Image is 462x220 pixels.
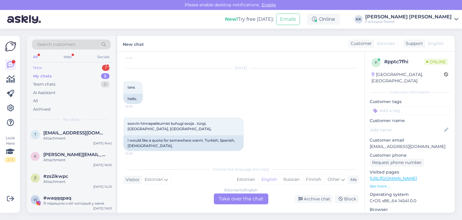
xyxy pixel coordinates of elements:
[365,14,452,19] div: [PERSON_NAME] [PERSON_NAME]
[370,159,424,167] div: Request phone number
[377,40,395,47] span: Estonian
[125,55,148,60] span: 12:38
[93,163,112,167] div: [DATE] 16:05
[371,71,444,84] div: [GEOGRAPHIC_DATA], [GEOGRAPHIC_DATA]
[365,19,452,24] div: Fantaasia Reisid
[43,157,112,163] div: Attachment
[370,90,450,95] div: Customer information
[5,157,16,162] div: 2 / 3
[403,40,423,47] div: Support
[33,197,37,202] span: w
[33,98,38,104] div: All
[125,104,148,109] span: 10:35
[307,14,340,25] div: Online
[370,106,450,115] input: Add a tag
[37,41,75,48] span: Search customers
[303,175,324,184] div: Finnish
[32,53,39,61] div: All
[33,106,51,112] div: Archived
[234,175,258,184] div: Estonian
[62,53,73,61] div: Web
[370,152,450,159] p: Customer phone
[33,65,42,71] div: New
[370,176,417,181] a: [URL][DOMAIN_NAME]
[43,174,68,179] span: #zs2ikwpc
[123,65,359,71] div: [DATE]
[225,16,238,22] b: New!
[43,130,106,136] span: tiina@koeru.edu.ee
[328,177,340,182] span: Other
[276,14,300,25] button: Emails
[34,132,36,137] span: t
[295,195,333,203] div: Archive chat
[102,65,109,71] div: 1
[63,117,79,122] span: My chats
[33,81,55,87] div: Team chats
[43,136,112,141] div: Attachment
[93,206,112,211] div: [DATE] 19:03
[384,58,424,65] div: # pptc7fhi
[370,169,450,175] p: Visited pages
[424,58,448,65] span: Online
[96,53,111,61] div: Socials
[370,198,450,204] p: CrOS x86_64 14541.0.0
[225,16,274,23] div: Try free [DATE]:
[93,141,112,146] div: [DATE] 16:42
[101,73,109,79] div: 5
[428,40,444,47] span: English
[370,206,450,213] p: Browser
[375,60,377,65] span: p
[43,201,112,206] div: Я перешлю счёт который у меня
[128,85,136,90] span: tere.
[123,39,144,48] label: New chat
[125,151,148,156] span: 10:36
[260,2,278,8] span: Enable
[370,137,450,143] p: Customer email
[123,94,143,104] div: hello.
[123,135,244,151] div: I would like a quote for somewhere warm. Turkish, Spanish, [DEMOGRAPHIC_DATA],
[370,143,450,150] p: [EMAIL_ADDRESS][DOMAIN_NAME]
[43,179,112,184] div: Attachment
[123,167,359,172] div: Choose the language and reply
[370,99,450,105] p: Customer tags
[370,127,443,133] input: Add name
[128,121,211,131] span: soovin hinnapakkumist kuhugi sooja . türgi, [GEOGRAPHIC_DATA], [GEOGRAPHIC_DATA],
[93,184,112,189] div: [DATE] 14:23
[145,176,163,183] span: Estonian
[348,40,372,47] div: Customer
[34,154,37,159] span: k
[43,152,106,157] span: krista.lants1981@gmail.com
[5,135,16,162] div: Look Here
[224,187,257,193] div: Estonian to English
[365,14,458,24] a: [PERSON_NAME] [PERSON_NAME]Fantaasia Reisid
[33,90,55,96] div: AI Assistant
[370,118,450,124] p: Customer name
[348,177,357,183] div: Me
[214,193,268,204] div: Take over the chat
[33,73,52,79] div: My chats
[370,191,450,198] p: Operating system
[258,175,280,184] div: English
[123,177,140,183] div: Visitor
[335,195,359,203] div: Block
[43,195,71,201] span: #waqqqpaq
[5,41,16,52] img: Askly Logo
[280,175,303,184] div: Russian
[101,81,109,87] div: 0
[354,15,363,24] div: KK
[34,176,36,180] span: z
[370,184,450,189] p: See more ...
